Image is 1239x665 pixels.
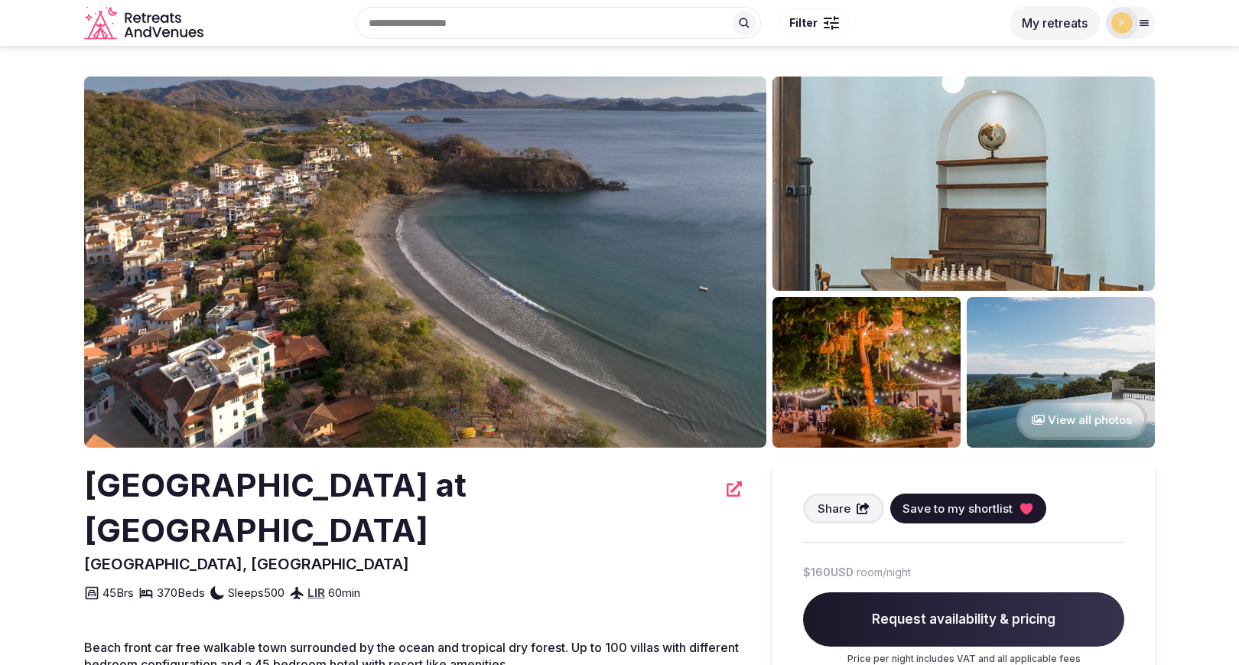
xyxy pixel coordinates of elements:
[772,297,961,448] img: Venue gallery photo
[307,585,325,600] a: LIR
[779,8,849,37] button: Filter
[228,585,285,601] span: Sleeps 500
[1010,6,1100,40] button: My retreats
[772,77,1155,291] img: Venue gallery photo
[1010,15,1100,31] a: My retreats
[84,77,766,448] img: Venue cover photo
[803,494,884,523] button: Share
[803,565,854,580] span: $160 USD
[967,297,1155,448] img: Venue gallery photo
[1111,12,1133,34] img: peneloppe
[84,6,206,41] a: Visit the homepage
[157,585,205,601] span: 370 Beds
[818,500,850,517] span: Share
[102,585,134,601] span: 45 Brs
[803,592,1124,647] span: Request availability & pricing
[1016,399,1147,440] button: View all photos
[890,494,1046,523] button: Save to my shortlist
[84,463,717,553] h2: [GEOGRAPHIC_DATA] at [GEOGRAPHIC_DATA]
[789,15,818,31] span: Filter
[857,565,911,580] span: room/night
[84,6,206,41] svg: Retreats and Venues company logo
[328,585,360,601] span: 60 min
[84,555,409,573] span: [GEOGRAPHIC_DATA], [GEOGRAPHIC_DATA]
[902,500,1013,517] span: Save to my shortlist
